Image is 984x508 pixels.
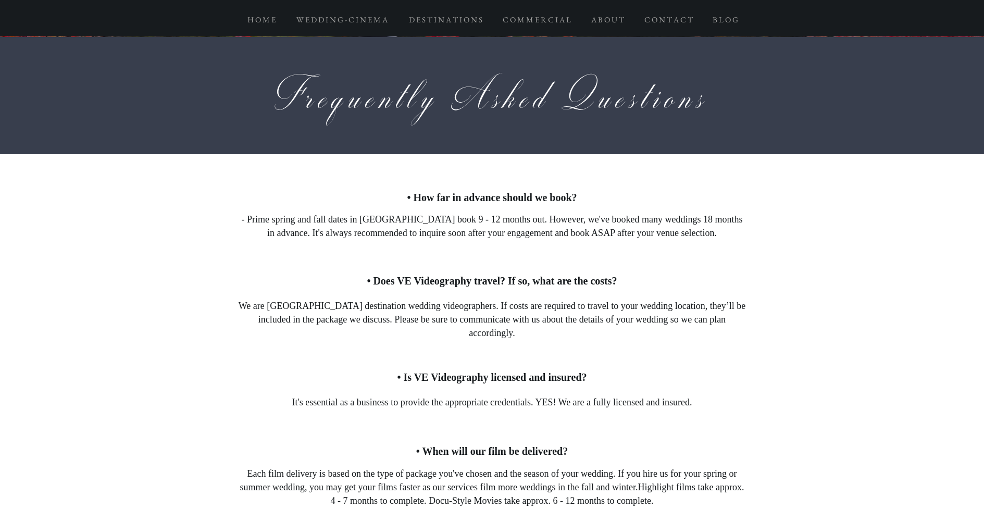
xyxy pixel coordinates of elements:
[291,10,393,29] p: W E D D I N G - C I N E M A
[367,275,617,287] span: • Does VE Videography travel? If so, what are the costs?
[581,10,634,29] a: A B O U T
[398,10,493,29] a: D E S T I N A T I O N S
[239,301,745,338] span: We are [GEOGRAPHIC_DATA] destination wedding videographers. If costs are required to travel to yo...
[237,10,748,29] nav: Site
[242,214,743,238] span: - Prime spring and fall dates in [GEOGRAPHIC_DATA] book 9 - 12 months out. However, we've booked ...
[586,10,629,29] p: A B O U T
[240,468,737,492] span: Each film delivery is based on the type of package you've chosen and the season of your wedding. ...
[237,10,286,29] a: H O M E
[274,69,709,125] span: Frequently Asked Questions
[286,10,398,29] a: W E D D I N G - C I N E M A
[407,192,577,203] span: • How far in advance should we book?
[497,10,576,29] p: C O M M E R C I A L
[242,10,281,29] p: H O M E
[639,10,698,29] p: C O N T A C T
[404,10,488,29] p: D E S T I N A T I O N S
[634,10,703,29] a: C O N T A C T
[493,10,581,29] a: C O M M E R C I A L
[416,445,568,457] span: • When will our film be delivered?
[397,371,587,383] span: • Is VE Videography licensed and insured?
[292,397,692,407] span: It's essential as a business to provide the appropriate credentials. YES! We are a fully licensed...
[707,10,743,29] p: B L O G
[703,10,748,29] a: B L O G
[864,463,984,508] iframe: Wix Chat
